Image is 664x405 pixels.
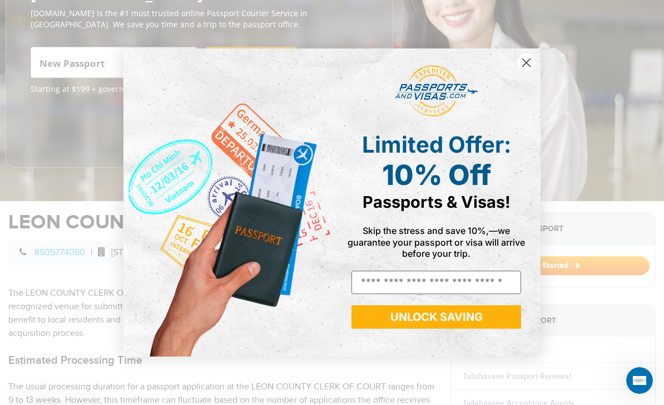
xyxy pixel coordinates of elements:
[626,367,653,394] iframe: Intercom live chat
[363,192,511,212] span: Passports & Visas!
[351,305,521,329] button: UNLOCK SAVING
[123,48,332,357] img: de9cda0d-0715-46ca-9a25-073762a91ba7.png
[517,53,536,72] button: Close dialog
[395,65,478,118] img: passports and visas
[382,158,491,192] span: 10% Off
[362,131,511,158] span: Limited Offer:
[348,225,525,258] span: Skip the stress and save 10%,—we guarantee your passport or visa will arrive before your trip.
